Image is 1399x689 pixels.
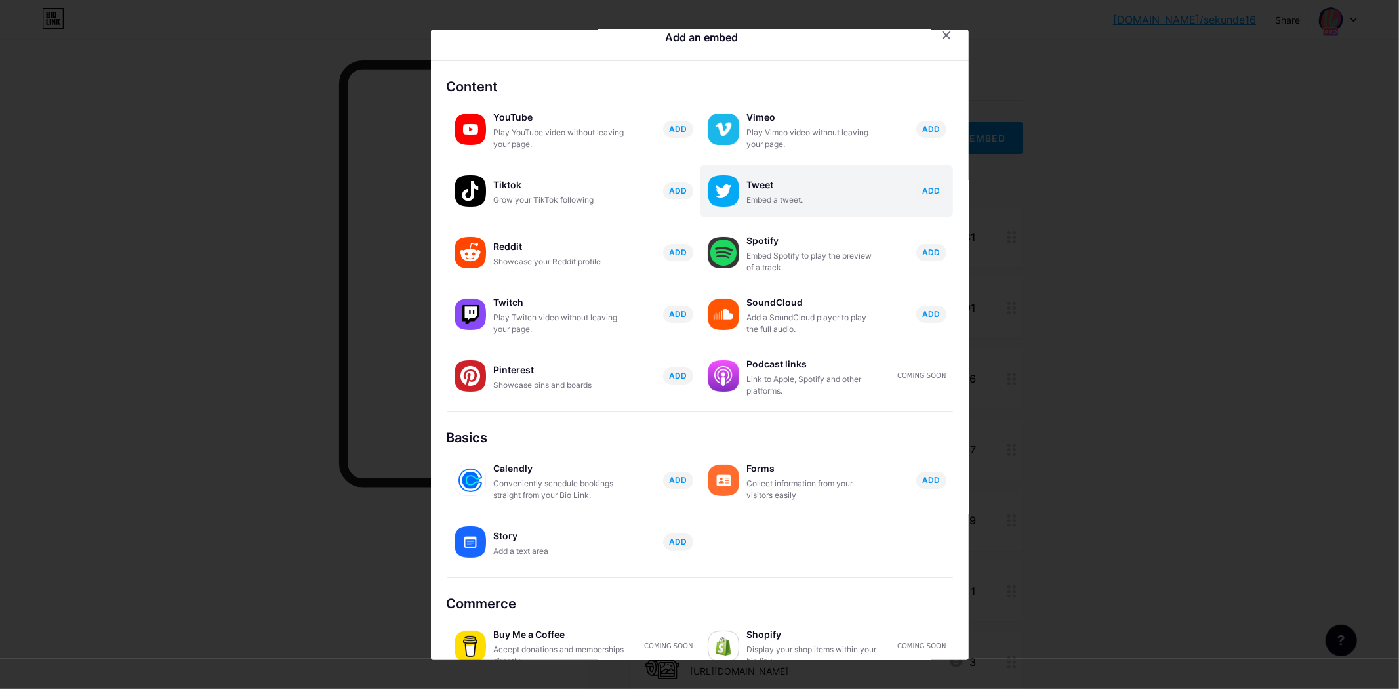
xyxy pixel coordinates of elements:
[747,373,878,397] div: Link to Apple, Spotify and other platforms.
[922,308,940,320] span: ADD
[447,428,953,448] div: Basics
[494,545,625,557] div: Add a text area
[669,536,687,547] span: ADD
[922,123,940,135] span: ADD
[747,232,878,250] div: Spotify
[708,465,739,496] img: forms
[747,355,878,373] div: Podcast links
[669,185,687,196] span: ADD
[916,244,946,261] button: ADD
[455,299,486,330] img: twitch
[669,123,687,135] span: ADD
[747,108,878,127] div: Vimeo
[747,250,878,274] div: Embed Spotify to play the preview of a track.
[494,176,625,194] div: Tiktok
[708,114,739,145] img: vimeo
[455,175,486,207] img: tiktok
[455,237,486,268] img: reddit
[663,121,693,138] button: ADD
[922,185,940,196] span: ADD
[494,127,625,150] div: Play YouTube video without leaving your page.
[708,175,739,207] img: twitter
[747,478,878,501] div: Collect information from your visitors easily
[897,641,946,651] div: Coming soon
[494,312,625,335] div: Play Twitch video without leaving your page.
[747,194,878,206] div: Embed a tweet.
[916,182,946,199] button: ADD
[665,30,738,45] div: Add an embed
[663,367,693,385] button: ADD
[455,631,486,662] img: buymeacoffee
[669,474,687,486] span: ADD
[663,533,693,551] button: ADD
[494,238,625,256] div: Reddit
[455,526,486,558] img: story
[669,370,687,381] span: ADD
[747,625,878,644] div: Shopify
[447,594,953,614] div: Commerce
[916,306,946,323] button: ADD
[494,379,625,391] div: Showcase pins and boards
[663,472,693,489] button: ADD
[644,641,693,651] div: Coming soon
[455,465,486,496] img: calendly
[747,293,878,312] div: SoundCloud
[494,625,625,644] div: Buy Me a Coffee
[494,108,625,127] div: YouTube
[455,114,486,145] img: youtube
[708,360,739,392] img: podcastlinks
[708,237,739,268] img: spotify
[897,371,946,381] div: Coming soon
[494,478,625,501] div: Conveniently schedule bookings straight from your Bio Link.
[916,121,946,138] button: ADD
[747,312,878,335] div: Add a SoundCloud player to play the full audio.
[922,474,940,486] span: ADD
[669,247,687,258] span: ADD
[747,127,878,150] div: Play Vimeo video without leaving your page.
[708,299,739,330] img: soundcloud
[663,306,693,323] button: ADD
[494,194,625,206] div: Grow your TikTok following
[663,244,693,261] button: ADD
[494,527,625,545] div: Story
[922,247,940,258] span: ADD
[708,631,739,662] img: shopify
[916,472,946,489] button: ADD
[455,360,486,392] img: pinterest
[747,176,878,194] div: Tweet
[494,644,625,667] div: Accept donations and memberships directly.
[494,459,625,478] div: Calendly
[669,308,687,320] span: ADD
[747,459,878,478] div: Forms
[494,361,625,379] div: Pinterest
[663,182,693,199] button: ADD
[747,644,878,667] div: Display your shop items within your bio link.
[447,77,953,96] div: Content
[494,256,625,268] div: Showcase your Reddit profile
[494,293,625,312] div: Twitch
